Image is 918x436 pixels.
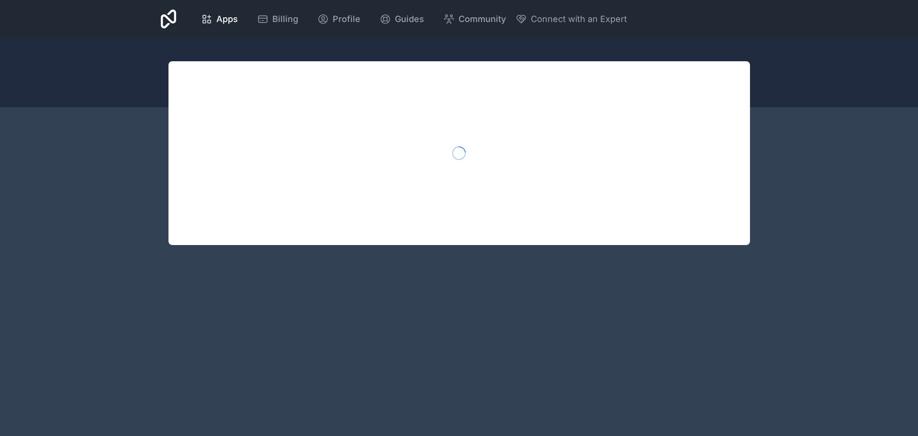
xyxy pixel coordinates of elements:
a: Community [436,9,514,30]
span: Guides [395,12,424,26]
a: Profile [310,9,368,30]
span: Profile [333,12,360,26]
span: Billing [272,12,298,26]
a: Billing [249,9,306,30]
span: Connect with an Expert [531,12,627,26]
a: Guides [372,9,432,30]
button: Connect with an Expert [515,12,627,26]
a: Apps [193,9,246,30]
span: Community [459,12,506,26]
span: Apps [216,12,238,26]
